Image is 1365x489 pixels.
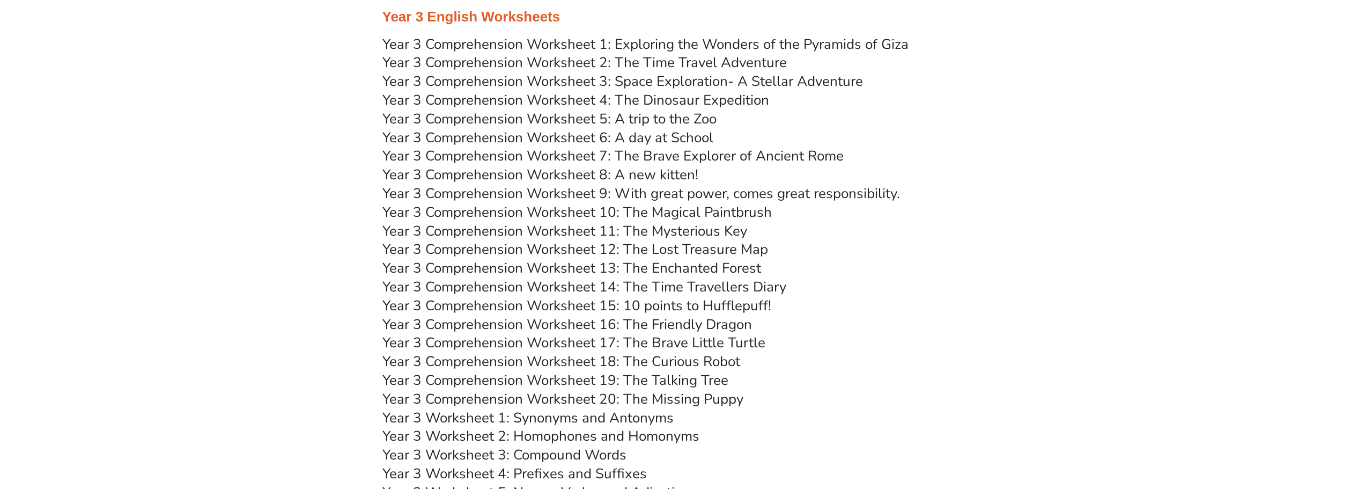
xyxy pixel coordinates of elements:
a: Year 3 Comprehension Worksheet 12: The Lost Treasure Map [382,240,768,259]
a: Year 3 Comprehension Worksheet 15: 10 points to Hufflepuff! [382,296,771,315]
a: Year 3 Comprehension Worksheet 10: The Magical Paintbrush [382,203,772,222]
a: Year 3 Worksheet 3: Compound Words [382,446,626,464]
a: Year 3 Comprehension Worksheet 3: Space Exploration- A Stellar Adventure [382,72,863,91]
a: Year 3 Comprehension Worksheet 6: A day at School [382,128,713,147]
a: Year 3 Comprehension Worksheet 19: The Talking Tree [382,371,728,390]
a: Year 3 Comprehension Worksheet 13: The Enchanted Forest [382,259,761,278]
a: Year 3 Comprehension Worksheet 18: The Curious Robot [382,352,740,371]
a: Year 3 Comprehension Worksheet 17: The Brave Little Turtle [382,333,765,352]
a: Year 3 Comprehension Worksheet 1: Exploring the Wonders of the Pyramids of Giza [382,35,909,54]
a: Year 3 Comprehension Worksheet 16: The Friendly Dragon [382,315,752,334]
a: Year 3 Comprehension Worksheet 11: The Mysterious Key [382,222,747,240]
a: Year 3 Comprehension Worksheet 8: A new kitten! [382,165,698,184]
a: Year 3 Comprehension Worksheet 4: The Dinosaur Expedition [382,91,769,110]
h3: Year 3 English Worksheets [382,8,983,26]
a: Year 3 Comprehension Worksheet 7: The Brave Explorer of Ancient Rome [382,147,844,165]
a: Year 3 Comprehension Worksheet 14: The Time Travellers Diary [382,278,786,296]
a: Year 3 Worksheet 4: Prefixes and Suffixes [382,464,647,483]
a: Year 3 Comprehension Worksheet 9: With great power, comes great responsibility. [382,184,900,203]
a: Year 3 Worksheet 2: Homophones and Homonyms [382,427,699,446]
a: Year 3 Comprehension Worksheet 5: A trip to the Zoo [382,110,717,128]
a: Year 3 Comprehension Worksheet 20: The Missing Puppy [382,390,743,408]
a: Year 3 Comprehension Worksheet 2: The Time Travel Adventure [382,53,787,72]
iframe: Chat Widget [1186,368,1365,489]
a: Year 3 Worksheet 1: Synonyms and Antonyms [382,408,674,427]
